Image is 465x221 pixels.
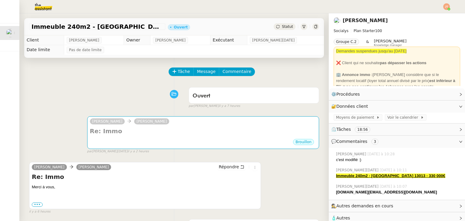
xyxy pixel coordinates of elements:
nz-tag: 3 [371,139,379,145]
h4: Re: Immo [32,173,258,181]
span: Knowledge manager [374,44,402,47]
span: [PERSON_NAME][DATE] [336,184,380,189]
span: ⚙️ [331,91,363,98]
h4: Re: Immo [90,127,316,135]
div: ❌ Client qui ne souhaite [336,60,458,66]
span: Voir le calendrier [387,114,420,120]
nz-tag: Groupe C.2 [334,39,359,45]
span: 🕵️ [331,203,396,208]
span: 🧴 [331,216,350,220]
nz-tag: 18:56 [355,127,370,133]
button: Commentaire [219,68,255,76]
small: [PERSON_NAME][DATE] [87,149,149,154]
span: il y a 7 heures [219,104,240,109]
td: Date limite [24,45,64,55]
span: [PERSON_NAME] [69,37,99,43]
div: 💬Commentaires 3 [329,136,465,147]
button: Message [193,68,219,76]
span: Commentaires [336,139,367,144]
td: Client [24,35,64,45]
span: Tâches [336,127,351,132]
app-user-label: Knowledge manager [374,39,407,47]
span: [DATE] à 10:28 [368,151,396,157]
div: Merci à vous, [32,184,258,190]
button: Répondre [216,163,246,170]
a: [PERSON_NAME] [134,119,169,124]
small: [PERSON_NAME] [189,104,240,109]
div: [PERSON_NAME] considère que si le rendement locatif (loyer total annuel divisé par le prix) [336,72,458,90]
button: Tâche [169,68,194,76]
span: Autres [336,216,350,220]
span: [PERSON_NAME][DATE] [252,37,295,43]
div: 🔐Données client [329,101,465,112]
span: Ouvert [193,93,210,99]
a: [PERSON_NAME] [32,164,67,170]
span: 🔐 [331,103,371,110]
span: Statut [282,25,293,29]
div: ⏲️Tâches 18:56 [329,124,465,135]
span: il y a 2 heures [127,149,149,154]
span: 💬 [331,139,381,144]
span: 100 [375,29,382,33]
strong: [DOMAIN_NAME][EMAIL_ADDRESS][DOMAIN_NAME] [336,190,437,194]
span: [PERSON_NAME][DATE] [336,167,380,173]
td: Exécutant [210,35,247,45]
span: Procédures [336,92,360,97]
span: Moyens de paiement [336,114,376,120]
span: Répondre [219,164,239,170]
a: [PERSON_NAME] [90,119,125,124]
span: Brouillon [295,140,312,144]
span: [PERSON_NAME] [374,39,407,43]
span: Immeuble 240m2 - [GEOGRAPHIC_DATA] 13013 - 330 000€ [31,24,163,30]
u: Immeuble 240m2 - [GEOGRAPHIC_DATA] 13013 - 330 000€ [336,173,445,178]
div: ⚙️Procédures [329,88,465,100]
div: Ouvert [174,25,188,29]
div: 🕵️Autres demandes en cours [329,200,465,212]
label: ••• [32,203,43,207]
a: [PERSON_NAME] [343,18,388,23]
span: par [87,149,92,154]
span: Commentaire [223,68,251,75]
span: par [189,104,194,109]
span: [PERSON_NAME] [336,151,368,157]
img: users%2FSADz3OCgrFNaBc1p3ogUv5k479k1%2Favatar%2Fccbff511-0434-4584-b662-693e5a00b7b7 [6,29,15,37]
div: c'est modifié :) [336,157,460,163]
strong: est inférieur à 8% = ne pas continuer les échanges avec les agents [336,78,455,89]
span: Socialys [334,29,348,33]
span: Message [197,68,216,75]
span: Pas de date limite [69,47,102,53]
span: Plan Starter [354,29,375,33]
strong: pas dépasser les actions [380,61,427,65]
span: ⏲️ [331,127,375,132]
span: Autres demandes en cours [336,203,393,208]
strong: 🏢 Annonce immo : [336,72,373,77]
span: Tâche [178,68,190,75]
span: [DATE] à 10:11 [380,167,408,173]
img: svg [443,3,450,10]
td: Owner [124,35,150,45]
span: [DATE] à 10:07 [380,184,408,189]
a: [PERSON_NAME] [76,164,111,170]
span: il y a 6 heures [29,209,51,214]
span: Demandes suspendues jusqu'au [DATE] [336,49,407,53]
img: users%2FSADz3OCgrFNaBc1p3ogUv5k479k1%2Favatar%2Fccbff511-0434-4584-b662-693e5a00b7b7 [334,17,340,24]
span: Données client [336,104,368,109]
span: [PERSON_NAME] [155,37,186,43]
span: & [366,39,369,47]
